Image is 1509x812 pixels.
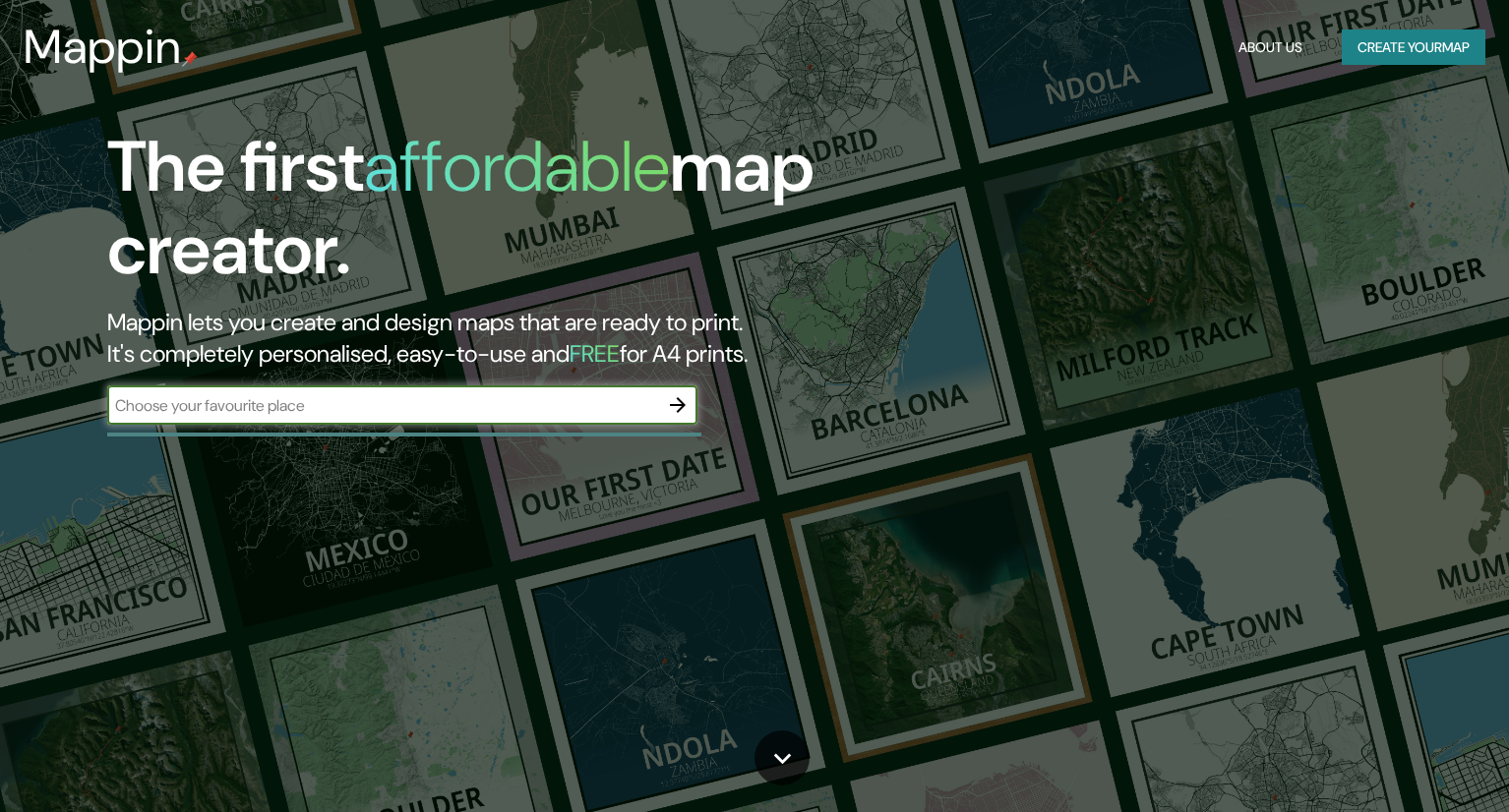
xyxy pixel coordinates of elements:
[1342,29,1485,66] button: Create yourmap
[570,338,620,369] h5: FREE
[24,20,182,75] h3: Mappin
[107,307,862,370] h2: Mappin lets you create and design maps that are ready to print. It's completely personalised, eas...
[1231,29,1310,66] button: About Us
[107,126,862,307] h1: The first map creator.
[364,121,670,212] h1: affordable
[107,394,658,417] input: Choose your favourite place
[182,51,198,67] img: mappin-pin
[1334,735,1487,790] iframe: Help widget launcher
